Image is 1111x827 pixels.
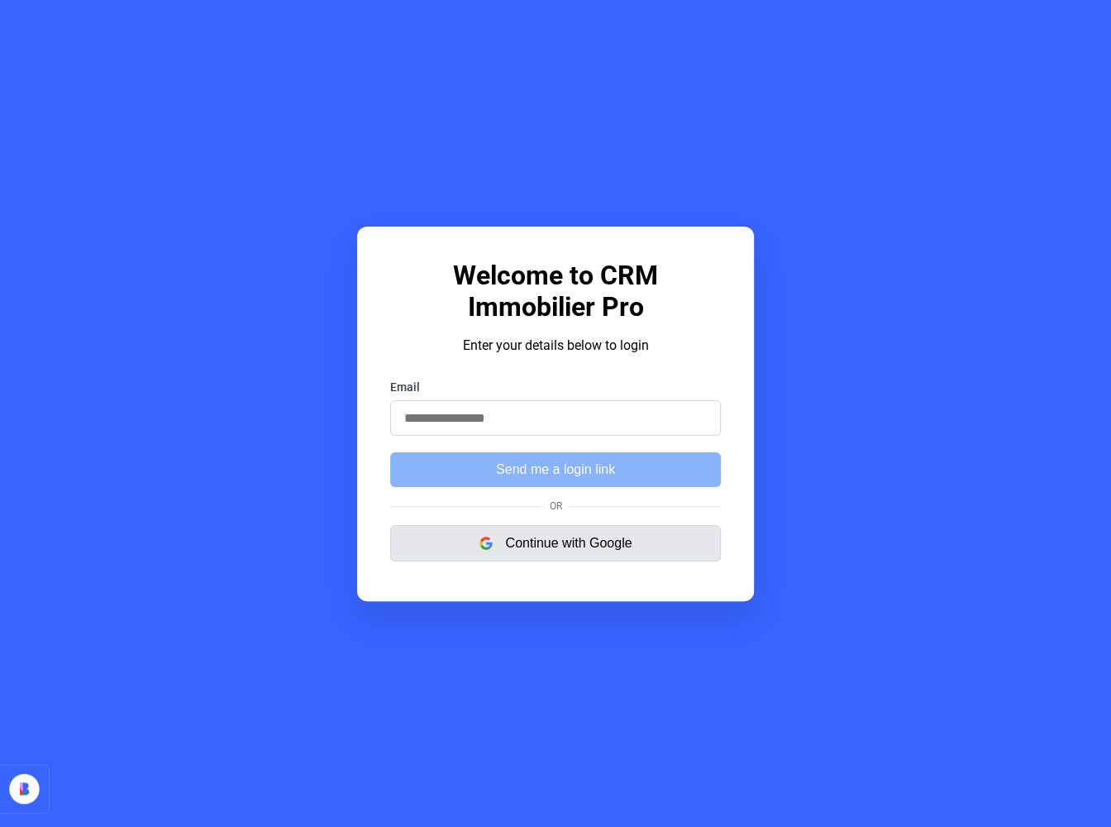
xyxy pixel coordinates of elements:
h1: Welcome to CRM Immobilier Pro [390,260,721,323]
button: Send me a login link [390,452,721,487]
p: Enter your details below to login [390,336,721,356]
span: Or [543,500,569,512]
button: Continue with Google [390,525,721,562]
label: Email [390,380,721,394]
img: google logo [479,537,493,550]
